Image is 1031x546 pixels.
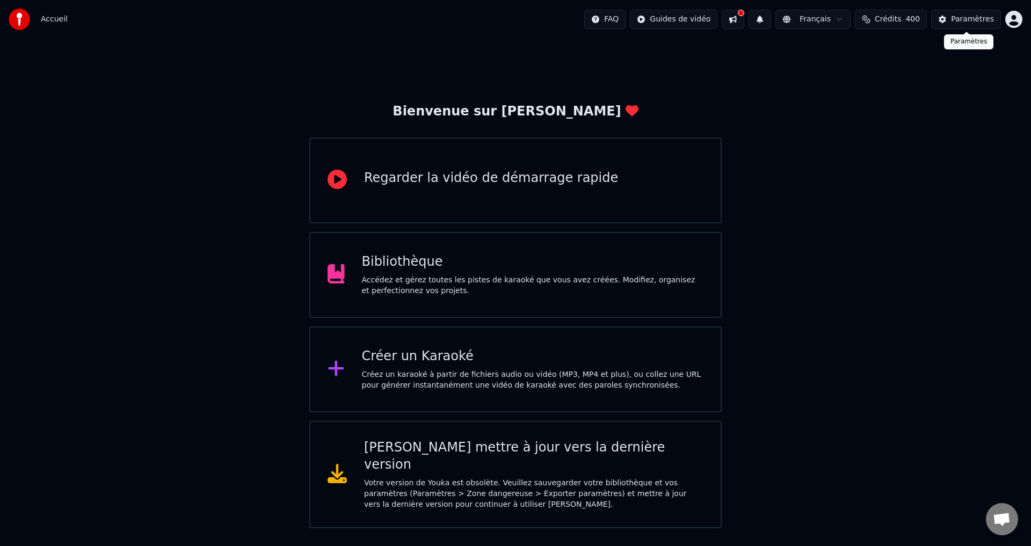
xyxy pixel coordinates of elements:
[584,10,626,29] button: FAQ
[362,253,704,271] div: Bibliothèque
[630,10,717,29] button: Guides de vidéo
[364,170,618,187] div: Regarder la vidéo de démarrage rapide
[393,103,638,120] div: Bienvenue sur [PERSON_NAME]
[905,14,920,25] span: 400
[944,34,993,49] div: Paramètres
[855,10,927,29] button: Crédits400
[362,275,704,296] div: Accédez et gérez toutes les pistes de karaoké que vous avez créées. Modifiez, organisez et perfec...
[364,478,703,510] div: Votre version de Youka est obsolète. Veuillez sauvegarder votre bibliothèque et vos paramètres (P...
[931,10,1001,29] button: Paramètres
[364,439,703,474] div: [PERSON_NAME] mettre à jour vers la dernière version
[986,503,1018,535] div: Ouvrir le chat
[362,348,704,365] div: Créer un Karaoké
[362,369,704,391] div: Créez un karaoké à partir de fichiers audio ou vidéo (MP3, MP4 et plus), ou collez une URL pour g...
[9,9,30,30] img: youka
[875,14,901,25] span: Crédits
[951,14,994,25] div: Paramètres
[41,14,68,25] nav: breadcrumb
[41,14,68,25] span: Accueil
